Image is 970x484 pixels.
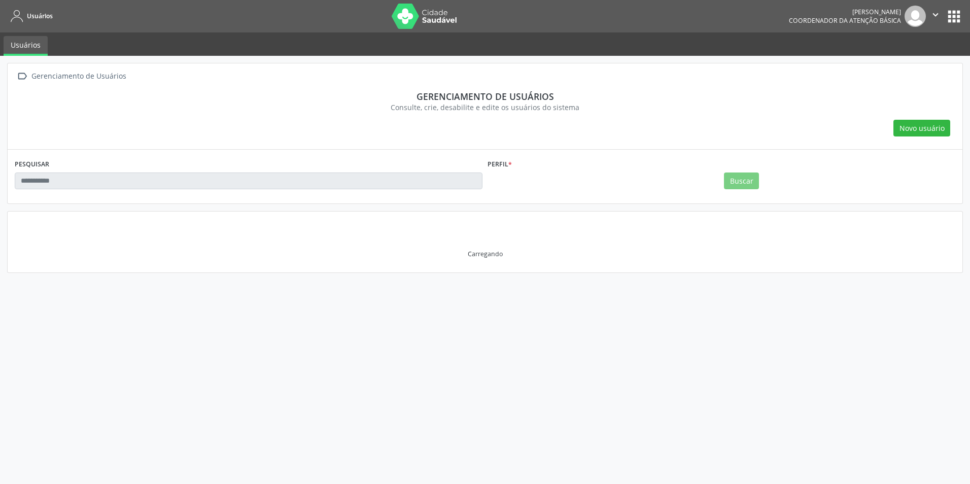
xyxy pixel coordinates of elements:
a: Usuários [4,36,48,56]
span: Novo usuário [899,123,945,133]
div: Consulte, crie, desabilite e edite os usuários do sistema [22,102,948,113]
label: PESQUISAR [15,157,49,172]
span: Coordenador da Atenção Básica [789,16,901,25]
button: Novo usuário [893,120,950,137]
button: Buscar [724,172,759,190]
div: Carregando [468,250,503,258]
button: apps [945,8,963,25]
span: Usuários [27,12,53,20]
div: Gerenciamento de usuários [22,91,948,102]
img: img [905,6,926,27]
label: Perfil [488,157,512,172]
a: Usuários [7,8,53,24]
i:  [15,69,29,84]
i:  [930,9,941,20]
button:  [926,6,945,27]
div: [PERSON_NAME] [789,8,901,16]
a:  Gerenciamento de Usuários [15,69,128,84]
div: Gerenciamento de Usuários [29,69,128,84]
